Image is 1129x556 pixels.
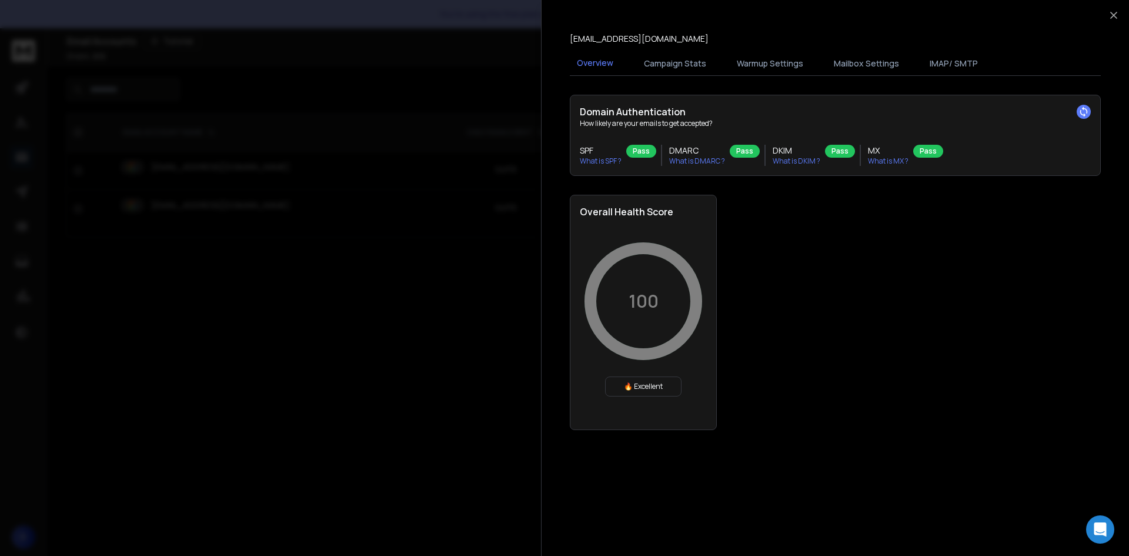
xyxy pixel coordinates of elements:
[626,145,656,158] div: Pass
[827,51,906,76] button: Mailbox Settings
[570,50,620,77] button: Overview
[669,157,725,166] p: What is DMARC ?
[570,33,709,45] p: [EMAIL_ADDRESS][DOMAIN_NAME]
[605,377,682,397] div: 🔥 Excellent
[580,145,622,157] h3: SPF
[580,205,707,219] h2: Overall Health Score
[637,51,713,76] button: Campaign Stats
[580,119,1091,128] p: How likely are your emails to get accepted?
[773,157,820,166] p: What is DKIM ?
[580,105,1091,119] h2: Domain Authentication
[773,145,820,157] h3: DKIM
[868,157,908,166] p: What is MX ?
[629,291,659,312] p: 100
[825,145,855,158] div: Pass
[580,157,622,166] p: What is SPF ?
[913,145,943,158] div: Pass
[730,51,810,76] button: Warmup Settings
[730,145,760,158] div: Pass
[669,145,725,157] h3: DMARC
[868,145,908,157] h3: MX
[923,51,985,76] button: IMAP/ SMTP
[1086,515,1114,544] div: Open Intercom Messenger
